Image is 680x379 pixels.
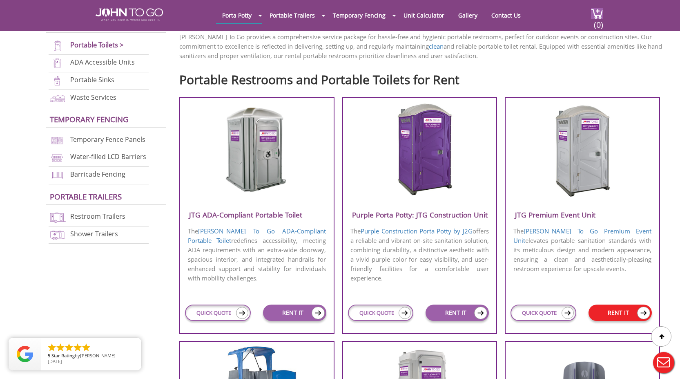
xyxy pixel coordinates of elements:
[647,346,680,379] button: Live Chat
[381,103,459,197] img: Purple-Porta-Potty-J2G-Construction-Unit.png
[48,353,135,359] span: by
[49,170,66,181] img: barricade-fencing-icon-new.png
[49,135,66,146] img: chan-link-fencing-new.png
[48,358,62,364] span: [DATE]
[70,75,114,84] a: Portable Sinks
[511,305,576,321] a: QUICK QUOTE
[218,103,296,197] img: JTG-ADA-Compliant-Portable-Toilet.png
[429,42,444,50] a: clean
[49,58,66,69] img: ADA-units-new.png
[70,212,125,221] a: Restroom Trailers
[49,229,66,240] img: shower-trailers-new.png
[180,208,334,222] h3: JTG ADA-Compliant Portable Toilet
[70,135,145,144] a: Temporary Fence Panels
[179,32,668,61] p: [PERSON_NAME] To Go provides a comprehensive service package for hassle-free and hygienic portabl...
[236,307,248,319] img: icon
[180,226,334,284] p: The redefines accessibility, meeting ADA requirements with an extra-wide doorway, spacious interi...
[327,7,392,23] a: Temporary Fencing
[348,305,414,321] a: QUICK QUOTE
[593,13,603,30] span: (0)
[50,114,129,124] a: Temporary Fencing
[49,75,66,86] img: portable-sinks-new.png
[70,170,125,179] a: Barricade Fencing
[49,212,66,223] img: restroom-trailers-new.png
[591,8,603,19] img: cart a
[70,93,116,102] a: Waste Services
[589,305,652,321] a: RENT IT
[49,40,66,52] img: portable-toilets-new.png
[51,352,75,359] span: Star Rating
[185,305,251,321] a: QUICK QUOTE
[506,226,659,274] p: The elevates portable sanitation standards with its meticulous design and modern appearance, ensu...
[96,8,163,21] img: JOHN to go
[474,307,487,319] img: icon
[312,307,325,319] img: icon
[399,307,411,319] img: icon
[73,343,82,352] li: 
[188,227,326,244] a: [PERSON_NAME] To Go ADA-Compliant Portable Toilet
[343,208,497,222] h3: Purple Porta Potty: JTG Construction Unit
[47,343,57,352] li: 
[397,7,450,23] a: Unit Calculator
[216,7,258,23] a: Porta Potty
[70,152,146,161] a: Water-filled LCD Barriers
[80,352,116,359] span: [PERSON_NAME]
[49,93,66,104] img: waste-services-new.png
[263,305,326,321] a: RENT IT
[81,343,91,352] li: 
[56,343,65,352] li: 
[637,307,650,319] img: icon
[343,226,497,284] p: The offers a reliable and vibrant on-site sanitation solution, combining durability, a distinctiv...
[562,307,574,319] img: icon
[50,191,122,202] a: Portable trailers
[48,352,50,359] span: 5
[513,227,651,244] a: [PERSON_NAME] To Go Premium Event Unit
[17,346,33,362] img: Review Rating
[263,7,321,23] a: Portable Trailers
[70,58,135,67] a: ADA Accessible Units
[426,305,489,321] a: RENT IT
[179,69,668,86] h2: Portable Restrooms and Portable Toilets for Rent
[70,40,124,49] a: Portable Toilets >
[485,7,527,23] a: Contact Us
[64,343,74,352] li: 
[70,229,118,238] a: Shower Trailers
[452,7,484,23] a: Gallery
[49,152,66,163] img: water-filled%20barriers-new.png
[361,227,472,235] a: Purple Construction Porta Potty by J2G
[506,208,659,222] h3: JTG Premium Event Unit
[544,103,622,197] img: JTG-Premium-Event-Unit.png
